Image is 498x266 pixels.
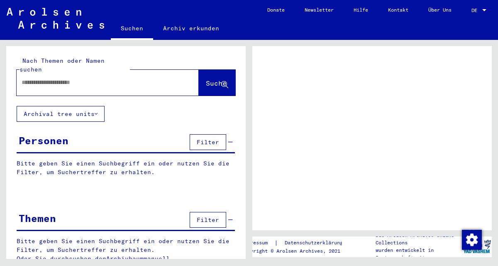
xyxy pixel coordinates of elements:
[206,79,227,87] span: Suche
[242,239,353,247] div: |
[20,57,105,73] mat-label: Nach Themen oder Namen suchen
[19,133,68,148] div: Personen
[242,239,274,247] a: Impressum
[190,212,226,228] button: Filter
[197,216,219,224] span: Filter
[153,18,229,38] a: Archiv erkunden
[199,70,235,96] button: Suche
[111,18,153,40] a: Suchen
[376,232,462,246] p: Die Arolsen Archives Online-Collections
[190,134,226,150] button: Filter
[106,255,144,262] a: Archivbaum
[278,239,353,247] a: Datenschutzerklärung
[376,246,462,261] p: wurden entwickelt in Partnerschaft mit
[19,211,56,226] div: Themen
[17,106,105,122] button: Archival tree units
[197,138,219,146] span: Filter
[17,159,235,177] p: Bitte geben Sie einen Suchbegriff ein oder nutzen Sie die Filter, um Suchertreffer zu erhalten.
[7,8,104,29] img: Arolsen_neg.svg
[17,237,235,263] p: Bitte geben Sie einen Suchbegriff ein oder nutzen Sie die Filter, um Suchertreffer zu erhalten. O...
[471,7,481,13] span: DE
[242,247,353,255] p: Copyright © Arolsen Archives, 2021
[462,230,482,250] img: Zustimmung ändern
